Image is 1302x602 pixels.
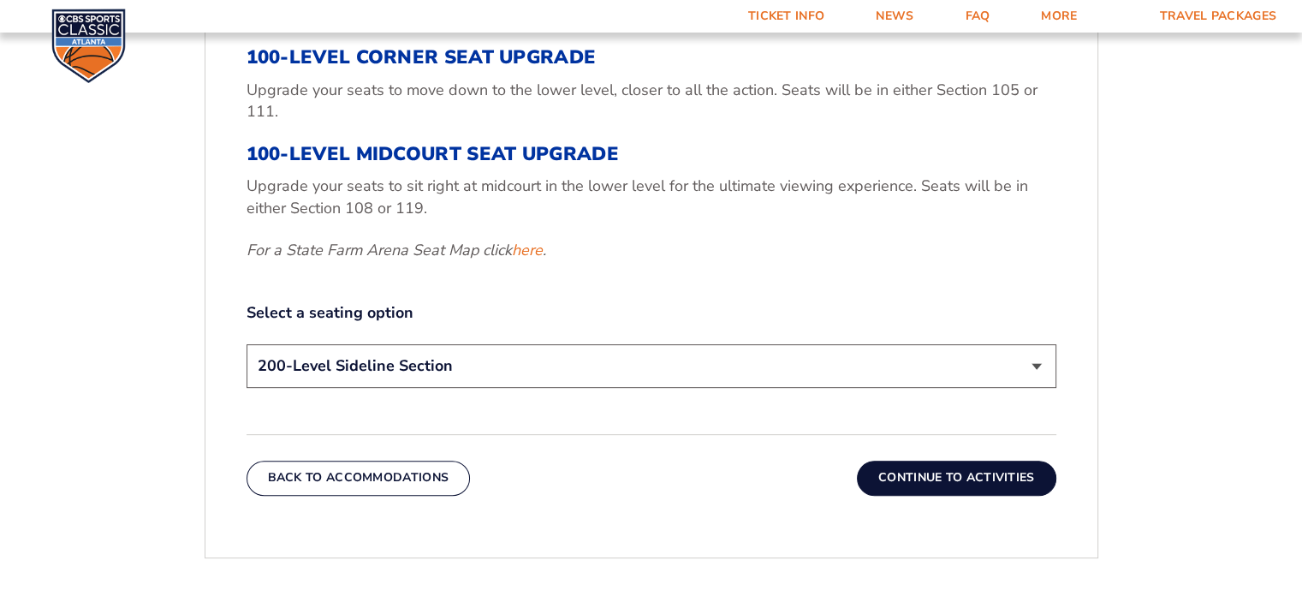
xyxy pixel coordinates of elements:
h3: 100-Level Midcourt Seat Upgrade [247,143,1056,165]
em: For a State Farm Arena Seat Map click . [247,240,546,260]
label: Select a seating option [247,302,1056,324]
button: Continue To Activities [857,461,1056,495]
button: Back To Accommodations [247,461,471,495]
h3: 100-Level Corner Seat Upgrade [247,46,1056,69]
img: CBS Sports Classic [51,9,126,83]
p: Upgrade your seats to move down to the lower level, closer to all the action. Seats will be in ei... [247,80,1056,122]
p: Upgrade your seats to sit right at midcourt in the lower level for the ultimate viewing experienc... [247,176,1056,218]
a: here [512,240,543,261]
